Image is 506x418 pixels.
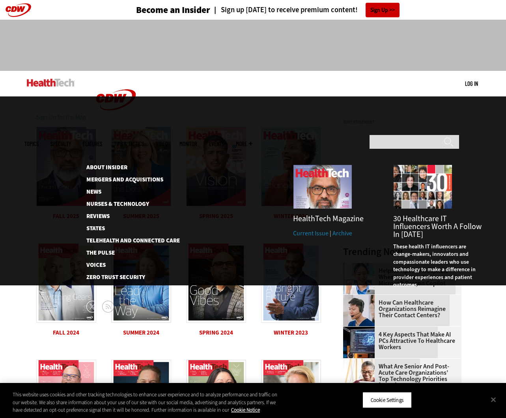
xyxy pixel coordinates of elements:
[393,165,452,209] img: collage of influencers
[86,226,167,231] a: States
[293,215,381,223] h3: HealthTech Magazine
[393,213,482,240] a: 30 Healthcare IT Influencers Worth a Follow in [DATE]
[343,295,379,301] a: Healthcare contact center
[86,201,167,207] a: Nurses & Technology
[343,327,379,333] a: Desktop monitor with brain AI concept
[332,229,352,237] a: Archive
[343,300,457,318] a: How Can Healthcare Organizations Reimagine Their Contact Centers?
[343,363,457,388] a: What Are Senior and Post-Acute Care Organizations’ Top Technology Priorities [DATE]?
[13,391,278,414] div: This website uses cookies and other tracking technologies to enhance user experience and to analy...
[366,3,400,17] a: Sign Up
[343,359,379,365] a: Older person using tablet
[136,6,210,15] h3: Become an Insider
[343,295,375,326] img: Healthcare contact center
[86,71,146,129] img: Home
[465,80,478,87] a: Log in
[485,391,502,408] button: Close
[274,329,308,337] a: Winter 2023
[86,177,167,183] a: Mergers and Acquisitions
[86,238,167,244] a: Telehealth and Connected Care
[293,165,352,209] img: Fall 2025 Cover
[210,6,358,14] a: Sign up [DATE] to receive premium content!
[110,28,397,63] iframe: advertisement
[86,250,167,256] a: The Pulse
[86,189,167,195] a: News
[86,274,179,280] a: Zero Trust Security
[27,79,75,87] img: Home
[53,329,79,337] a: Fall 2024
[343,331,457,350] a: 4 Key Aspects That Make AI PCs Attractive to Healthcare Workers
[393,243,482,289] p: These health IT influencers are change-makers, innovators and compassionate leaders who use techn...
[123,329,159,337] a: Summer 2024
[86,213,167,219] a: Reviews
[362,392,412,408] button: Cookie Settings
[293,229,329,237] a: Current Issue
[86,262,167,268] a: Voices
[343,327,375,358] img: Desktop monitor with brain AI concept
[343,359,375,390] img: Older person using tablet
[231,407,260,413] a: More information about your privacy
[86,165,167,170] a: About Insider
[199,329,233,337] a: Spring 2024
[465,80,478,88] div: User menu
[330,229,331,237] span: |
[106,6,210,15] a: Become an Insider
